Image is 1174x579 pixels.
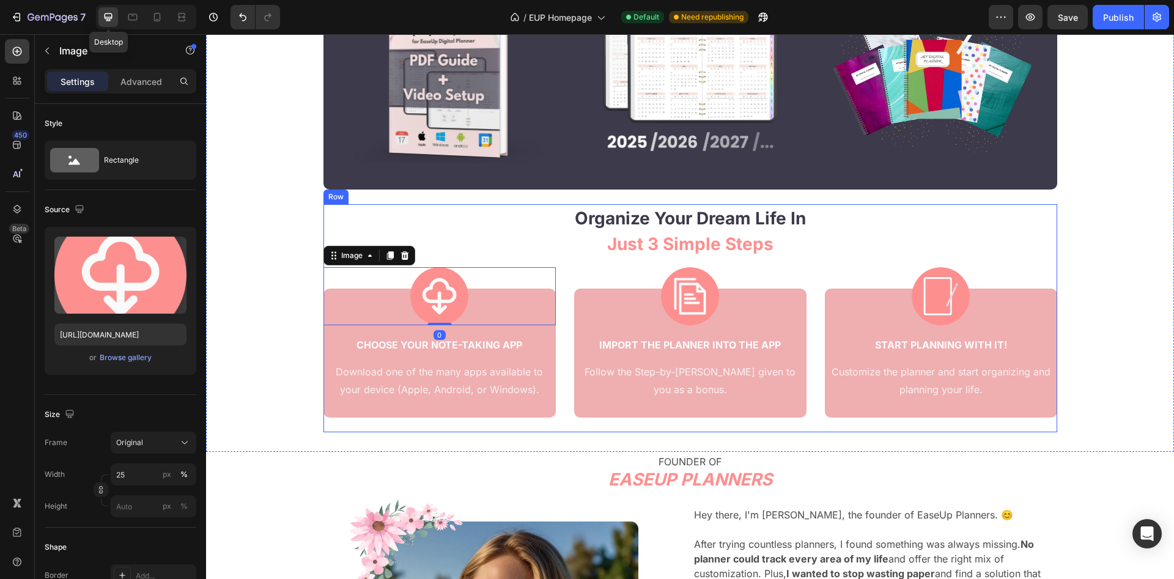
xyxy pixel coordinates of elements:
[180,469,188,480] div: %
[1103,11,1134,24] div: Publish
[120,157,140,168] div: Row
[1132,519,1162,548] div: Open Intercom Messenger
[455,233,513,291] img: 3.png
[160,499,174,514] button: %
[45,437,67,448] label: Frame
[80,10,86,24] p: 7
[45,202,87,218] div: Source
[1058,12,1078,23] span: Save
[45,501,67,512] label: Height
[529,11,592,24] span: EUP Homepage
[89,350,97,365] span: or
[625,329,845,364] p: Customize the planner and start organizing and planning your life.
[99,352,152,364] button: Browse gallery
[177,499,191,514] button: px
[45,469,65,480] label: Width
[227,296,240,306] div: 0
[401,199,567,220] span: just 3 simple steps
[206,34,1174,579] iframe: Design area
[133,216,159,227] div: Image
[180,501,188,512] div: %
[100,352,152,363] div: Browse gallery
[160,467,174,482] button: %
[681,12,744,23] span: Need republishing
[104,146,179,174] div: Rectangle
[619,303,851,319] h2: START PLANNING WITH IT!
[124,329,344,364] p: Download one of the many apps available to your device (Apple, Android, or Windows).
[54,323,186,345] input: https://example.com/image.jpg
[163,469,171,480] div: px
[59,43,163,58] p: Image
[45,542,67,553] div: Shape
[5,5,91,29] button: 7
[119,419,850,437] p: FOUNDER OF
[117,170,851,224] h2: organize your dream life in
[523,11,526,24] span: /
[177,467,191,482] button: px
[111,463,196,485] input: px%
[61,75,95,88] p: Settings
[117,303,350,319] h2: CHOOSE YOUR NOTE-TAKING APP
[374,329,594,364] p: Follow the Step-by-[PERSON_NAME] given to you as a bonus.
[45,407,77,423] div: Size
[580,533,729,545] strong: I wanted to stop wasting paper
[12,130,29,140] div: 450
[111,432,196,454] button: Original
[111,495,196,517] input: px%
[368,303,600,319] h2: IMPORT THE PLANNER INTO THE APP
[45,118,62,129] div: Style
[402,435,566,455] strong: EASEUP PLANNERS
[163,501,171,512] div: px
[488,504,828,531] strong: No planner could track every area of my life
[120,75,162,88] p: Advanced
[633,12,659,23] span: Default
[116,437,143,448] span: Original
[9,224,29,234] div: Beta
[1093,5,1144,29] button: Publish
[204,233,262,291] img: 2.png
[706,233,764,291] img: 4.png
[231,5,280,29] div: Undo/Redo
[54,237,186,314] img: preview-image
[1047,5,1088,29] button: Save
